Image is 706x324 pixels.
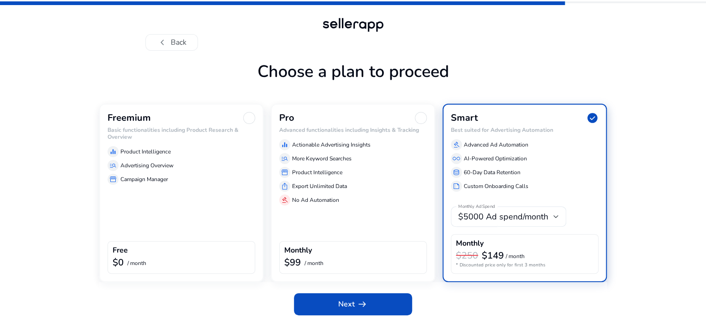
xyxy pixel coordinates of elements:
[113,256,124,269] b: $0
[281,183,288,190] span: ios_share
[357,299,368,310] span: arrow_right_alt
[294,293,412,315] button: Nextarrow_right_alt
[464,154,527,163] p: AI-Powered Optimization
[305,260,323,266] p: / month
[453,155,460,162] span: all_inclusive
[456,250,478,261] h3: $250
[157,37,168,48] span: chevron_left
[279,112,294,124] h3: Pro
[281,141,288,148] span: equalizer
[281,169,288,176] span: storefront
[284,256,301,269] b: $99
[451,112,478,124] h3: Smart
[453,169,460,176] span: database
[292,196,339,204] p: No Ad Automation
[464,168,521,177] p: 60-Day Data Retention
[108,112,151,124] h3: Freemium
[284,246,312,255] h4: Monthly
[292,182,347,190] p: Export Unlimited Data
[453,183,460,190] span: summarize
[464,141,528,149] p: Advanced Ad Automation
[279,127,427,133] h6: Advanced functionalities including Insights & Tracking
[281,196,288,204] span: gavel
[108,127,255,140] h6: Basic functionalities including Product Research & Overview
[451,127,598,133] h6: Best suited for Advertising Automation
[292,141,371,149] p: Actionable Advertising Insights
[456,262,593,269] p: * Discounted price only for first 3 months
[109,176,117,183] span: storefront
[458,204,495,210] mat-label: Monthly Ad Spend
[458,211,548,222] span: $5000 Ad spend/month
[109,162,117,169] span: manage_search
[586,112,598,124] span: check_circle
[506,253,525,259] p: / month
[145,34,198,51] button: chevron_leftBack
[120,175,168,183] p: Campaign Manager
[292,168,342,177] p: Product Intelligence
[453,141,460,148] span: gavel
[127,260,146,266] p: / month
[113,246,128,255] h4: Free
[120,161,174,170] p: Advertising Overview
[99,62,607,104] h1: Choose a plan to proceed
[120,147,171,156] p: Product Intelligence
[338,299,368,310] span: Next
[109,148,117,155] span: equalizer
[281,155,288,162] span: manage_search
[292,154,352,163] p: More Keyword Searches
[456,239,484,248] h4: Monthly
[464,182,528,190] p: Custom Onboarding Calls
[482,249,504,262] b: $149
